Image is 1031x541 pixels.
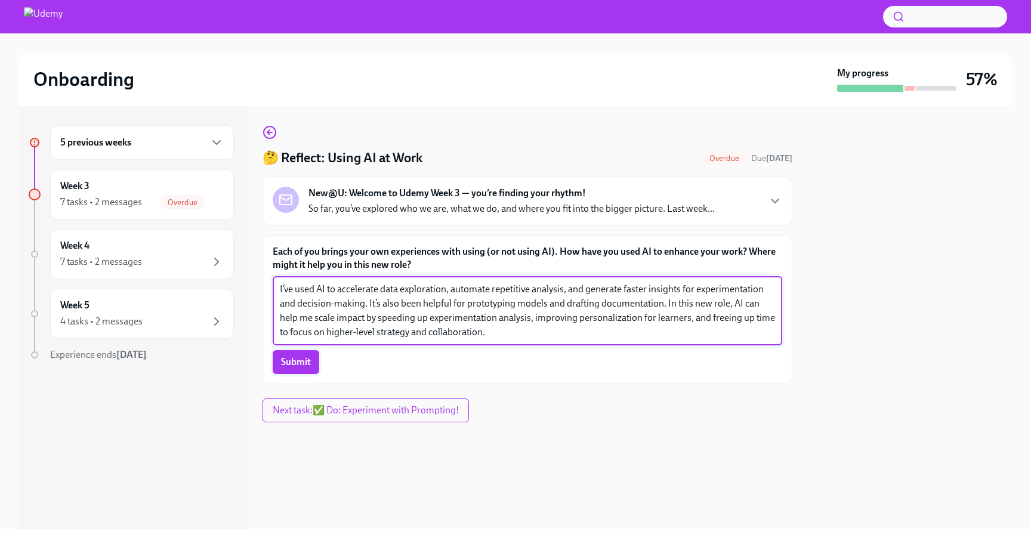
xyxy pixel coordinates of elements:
div: 7 tasks • 2 messages [60,196,142,209]
a: Week 47 tasks • 2 messages [29,229,234,279]
strong: [DATE] [766,153,792,163]
img: Udemy [24,7,63,26]
div: 5 previous weeks [50,125,234,160]
strong: My progress [837,67,888,80]
textarea: I’ve used AI to accelerate data exploration, automate repetitive analysis, and generate faster in... [280,282,775,339]
h2: Onboarding [33,67,134,91]
h6: Week 3 [60,180,89,193]
h6: Week 5 [60,299,89,312]
span: Submit [281,356,311,368]
div: 7 tasks • 2 messages [60,255,142,268]
h6: Week 4 [60,239,89,252]
h6: 5 previous weeks [60,136,131,149]
h3: 57% [966,69,998,90]
span: Experience ends [50,349,147,360]
strong: New@U: Welcome to Udemy Week 3 — you’re finding your rhythm! [308,187,586,200]
button: Submit [273,350,319,374]
label: Each of you brings your own experiences with using (or not using AI). How have you used AI to enh... [273,245,782,271]
a: Week 54 tasks • 2 messages [29,289,234,339]
a: Week 37 tasks • 2 messagesOverdue [29,169,234,220]
span: September 27th, 2025 05:30 [751,153,792,164]
span: Next task : ✅ Do: Experiment with Prompting! [273,404,459,416]
button: Next task:✅ Do: Experiment with Prompting! [263,398,469,422]
div: 4 tasks • 2 messages [60,315,143,328]
p: So far, you’ve explored who we are, what we do, and where you fit into the bigger picture. Last w... [308,202,715,215]
h4: 🤔 Reflect: Using AI at Work [263,149,422,167]
span: Due [751,153,792,163]
span: Overdue [160,198,205,207]
strong: [DATE] [116,349,147,360]
span: Overdue [702,154,746,163]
